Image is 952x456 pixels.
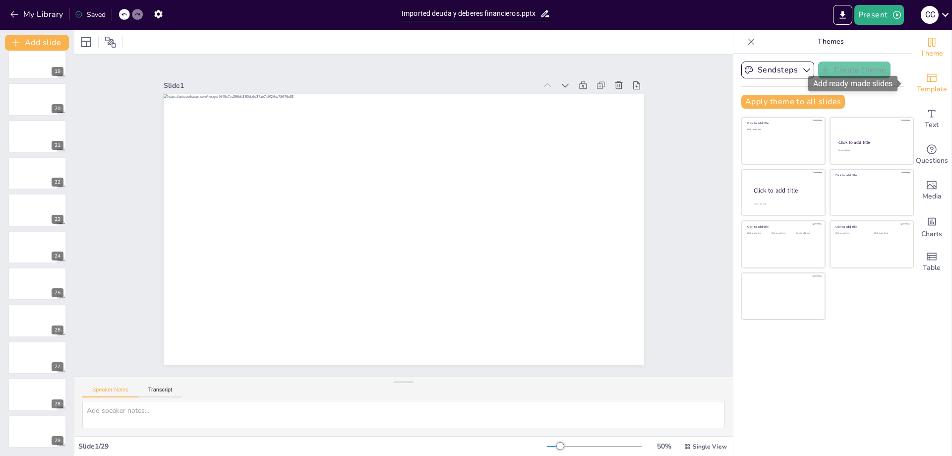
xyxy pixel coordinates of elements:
[741,95,845,109] button: Apply theme to all slides
[922,191,942,202] span: Media
[808,76,897,91] div: Add ready made slides
[838,139,904,145] div: Click to add title
[8,267,66,300] div: 25
[8,46,66,79] div: 19
[923,262,941,273] span: Table
[838,149,904,152] div: Click to add text
[912,30,952,65] div: Change the overall theme
[917,84,947,95] span: Template
[921,229,942,240] span: Charts
[759,30,902,54] p: Themes
[912,173,952,208] div: Add images, graphics, shapes or video
[835,232,867,235] div: Click to add text
[874,232,905,235] div: Click to add text
[796,232,818,235] div: Click to add text
[833,5,852,25] button: Export to PowerPoint
[912,137,952,173] div: Get real-time input from your audience
[138,387,182,397] button: Transcript
[8,415,66,448] div: 29
[652,442,676,451] div: 50 %
[912,101,952,137] div: Add text boxes
[8,157,66,190] div: 22
[75,10,106,19] div: Saved
[52,252,63,261] div: 24
[835,173,906,177] div: Click to add title
[912,208,952,244] div: Add charts and graphs
[8,304,66,337] div: 26
[52,288,63,297] div: 25
[747,232,770,235] div: Click to add text
[818,62,891,78] button: Create theme
[8,378,66,411] div: 28
[754,202,816,205] div: Click to add body
[741,62,814,78] button: Sendsteps
[7,6,67,22] button: My Library
[8,83,66,116] div: 20
[52,67,63,76] div: 19
[921,5,939,25] button: C C
[921,6,939,24] div: C C
[52,178,63,187] div: 22
[52,326,63,334] div: 26
[105,36,117,48] span: Position
[52,399,63,408] div: 28
[8,194,66,226] div: 23
[52,215,63,224] div: 23
[925,120,939,130] span: Text
[693,443,727,451] span: Single View
[52,104,63,113] div: 20
[78,34,94,50] div: Layout
[754,186,817,195] div: Click to add title
[912,65,952,101] div: Add ready made slides
[82,387,138,397] button: Speaker Notes
[52,436,63,445] div: 29
[5,35,69,51] button: Add slide
[835,225,906,229] div: Click to add title
[854,5,904,25] button: Present
[52,141,63,150] div: 21
[772,232,794,235] div: Click to add text
[747,121,818,125] div: Click to add title
[52,362,63,371] div: 27
[916,155,948,166] span: Questions
[8,120,66,153] div: 21
[402,6,540,21] input: Insert title
[912,244,952,280] div: Add a table
[78,442,547,451] div: Slide 1 / 29
[8,231,66,263] div: 24
[920,48,943,59] span: Theme
[747,225,818,229] div: Click to add title
[747,129,818,131] div: Click to add text
[8,341,66,374] div: 27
